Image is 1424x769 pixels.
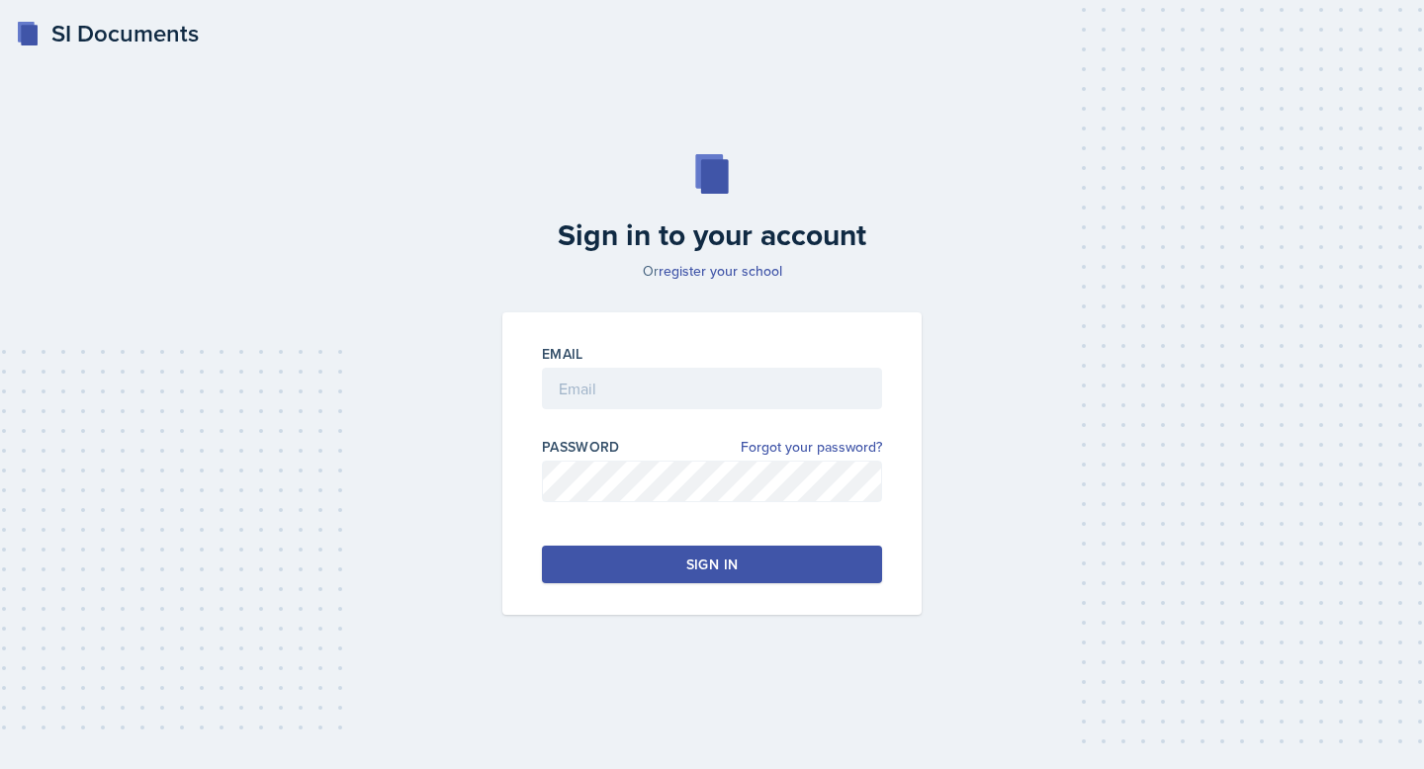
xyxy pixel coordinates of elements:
[686,555,738,574] div: Sign in
[490,261,934,281] p: Or
[16,16,199,51] a: SI Documents
[542,546,882,583] button: Sign in
[741,437,882,458] a: Forgot your password?
[490,217,934,253] h2: Sign in to your account
[659,261,782,281] a: register your school
[542,344,583,364] label: Email
[542,437,620,457] label: Password
[542,368,882,409] input: Email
